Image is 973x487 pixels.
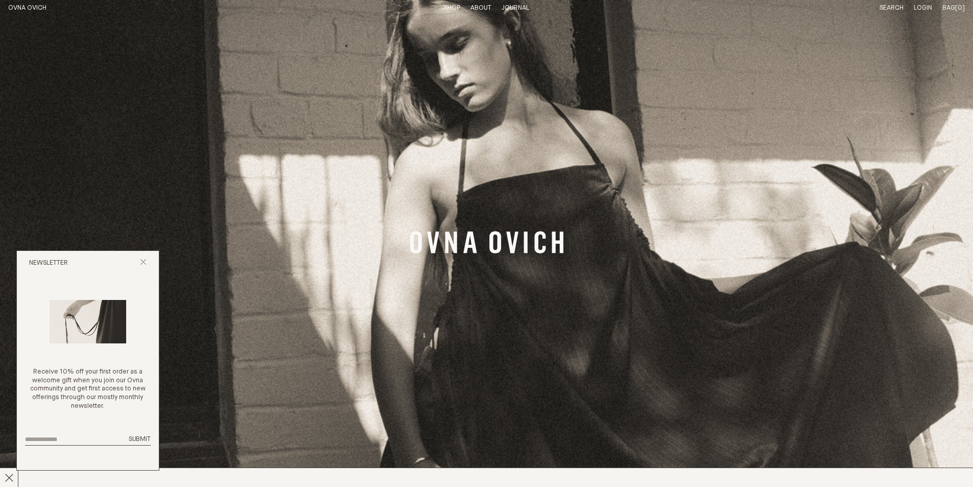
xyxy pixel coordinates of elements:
h2: Newsletter [29,259,68,268]
span: [0] [955,5,965,11]
span: Submit [129,436,151,443]
button: Submit [129,435,151,444]
a: Login [914,5,932,11]
a: Search [880,5,904,11]
button: Close popup [140,259,147,268]
a: Banner Link [410,231,563,257]
a: Shop [444,5,460,11]
a: Journal [502,5,529,11]
p: Receive 10% off your first order as a welcome gift when you join our Ovna community and get first... [25,368,151,411]
a: Home [8,5,46,11]
summary: About [470,4,491,13]
span: Bag [942,5,955,11]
